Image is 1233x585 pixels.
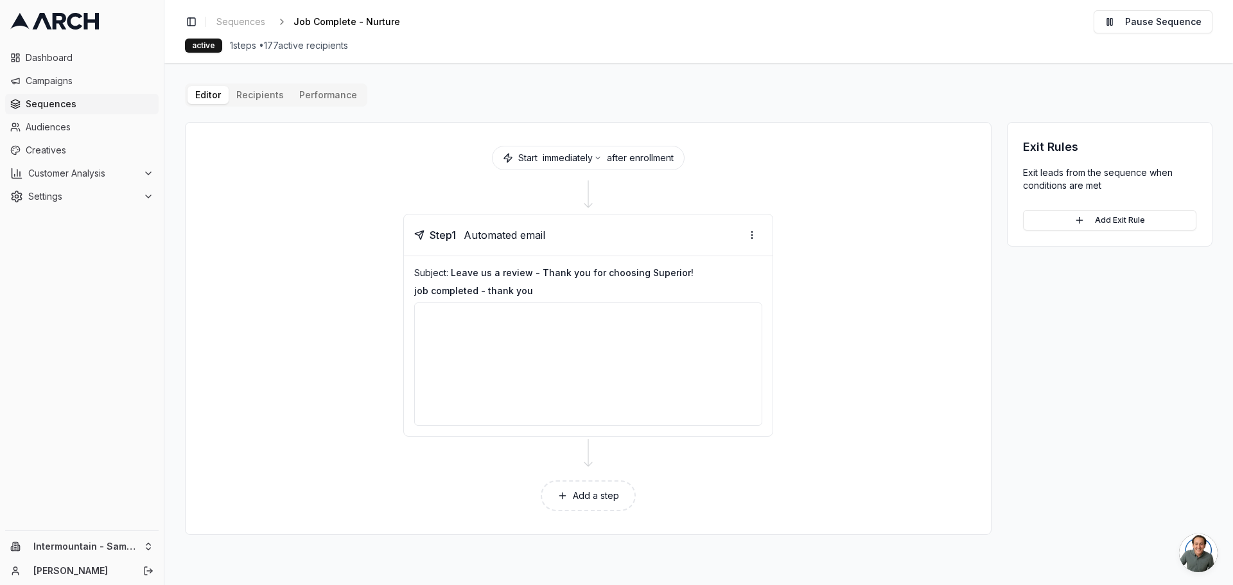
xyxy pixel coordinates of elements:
a: Campaigns [5,71,159,91]
a: Open chat [1179,534,1218,572]
button: Add Exit Rule [1023,210,1196,231]
span: Sequences [26,98,153,110]
span: Job Complete - Nurture [293,15,400,28]
span: Step 1 [430,227,456,243]
a: Sequences [5,94,159,114]
button: Editor [188,86,229,104]
a: Sequences [211,13,270,31]
span: Campaigns [26,74,153,87]
button: Customer Analysis [5,163,159,184]
p: Exit leads from the sequence when conditions are met [1023,166,1196,192]
span: Intermountain - Same Day [33,541,138,552]
button: Performance [292,86,365,104]
button: Log out [139,562,157,580]
span: Customer Analysis [28,167,138,180]
button: immediately [543,152,602,164]
button: Pause Sequence [1094,10,1212,33]
h3: Exit Rules [1023,138,1196,156]
button: Recipients [229,86,292,104]
button: Add a step [541,480,636,511]
a: Audiences [5,117,159,137]
span: Sequences [216,15,265,28]
nav: breadcrumb [211,13,421,31]
div: Start after enrollment [492,146,685,170]
a: Creatives [5,140,159,161]
button: Settings [5,186,159,207]
span: Creatives [26,144,153,157]
span: Subject: [414,267,448,278]
p: job completed - thank you [414,284,762,297]
button: Intermountain - Same Day [5,536,159,557]
span: Audiences [26,121,153,134]
span: 1 steps • 177 active recipients [230,39,348,52]
a: [PERSON_NAME] [33,564,129,577]
span: Leave us a review - Thank you for choosing Superior! [451,267,694,278]
a: Dashboard [5,48,159,68]
div: active [185,39,222,53]
span: Dashboard [26,51,153,64]
span: Automated email [464,227,545,243]
span: Settings [28,190,138,203]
